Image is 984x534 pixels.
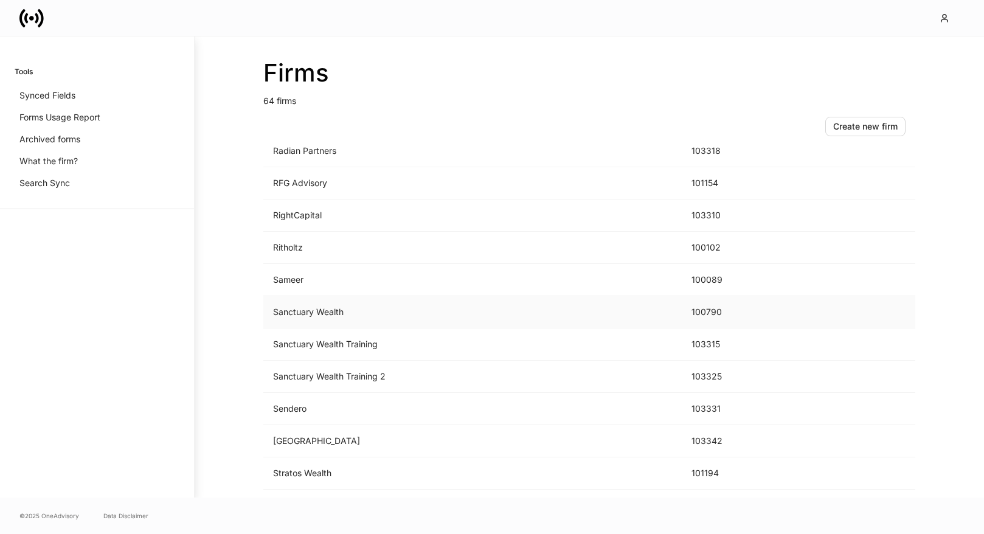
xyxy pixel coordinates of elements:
td: Stratos Wealth [263,457,682,490]
td: Sameer [263,264,682,296]
td: Summit Financial [263,490,682,522]
td: RFG Advisory [263,167,682,199]
td: 103331 [682,393,774,425]
td: Sendero [263,393,682,425]
td: 101194 [682,457,774,490]
td: 103336 [682,490,774,522]
td: 101154 [682,167,774,199]
td: 103342 [682,425,774,457]
td: Sanctuary Wealth [263,296,682,328]
a: Forms Usage Report [15,106,179,128]
p: Synced Fields [19,89,75,102]
td: 103315 [682,328,774,361]
p: What the firm? [19,155,78,167]
p: Forms Usage Report [19,111,100,123]
td: RightCapital [263,199,682,232]
td: Ritholtz [263,232,682,264]
td: [GEOGRAPHIC_DATA] [263,425,682,457]
a: Archived forms [15,128,179,150]
a: Synced Fields [15,85,179,106]
a: Search Sync [15,172,179,194]
p: Archived forms [19,133,80,145]
td: 103325 [682,361,774,393]
p: 64 firms [263,88,915,107]
td: Radian Partners [263,135,682,167]
td: 100089 [682,264,774,296]
h6: Tools [15,66,33,77]
td: Sanctuary Wealth Training [263,328,682,361]
div: Create new firm [833,120,898,133]
td: 100790 [682,296,774,328]
button: Create new firm [825,117,906,136]
span: © 2025 OneAdvisory [19,511,79,521]
h2: Firms [263,58,915,88]
td: Sanctuary Wealth Training 2 [263,361,682,393]
td: 100102 [682,232,774,264]
a: Data Disclaimer [103,511,148,521]
td: 103310 [682,199,774,232]
p: Search Sync [19,177,70,189]
a: What the firm? [15,150,179,172]
td: 103318 [682,135,774,167]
